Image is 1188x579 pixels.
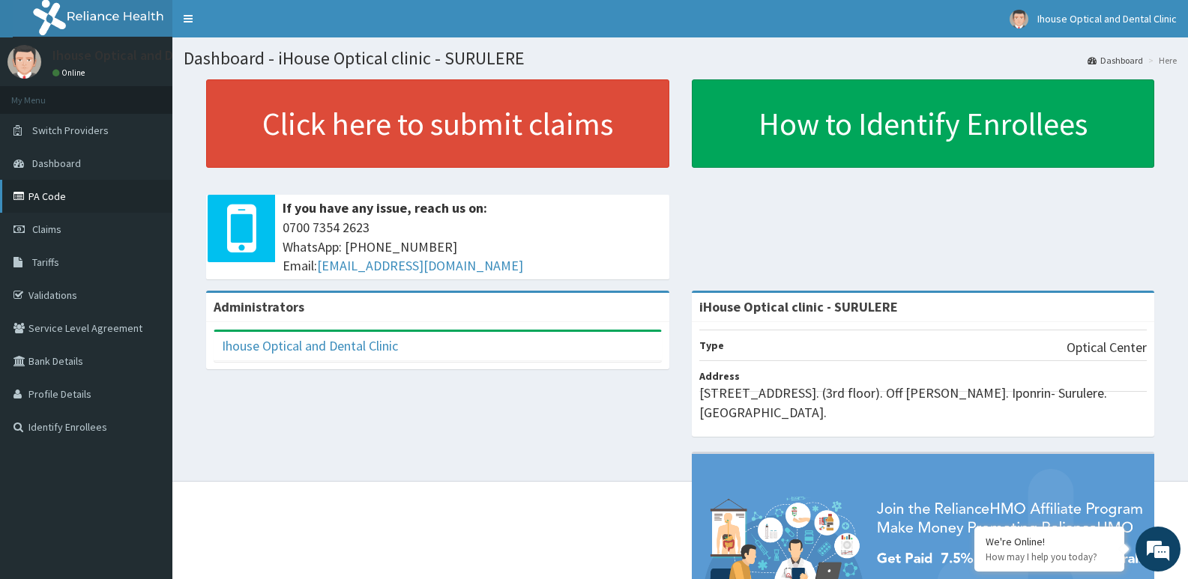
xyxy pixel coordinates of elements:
h1: Dashboard - iHouse Optical clinic - SURULERE [184,49,1177,68]
span: Tariffs [32,255,59,269]
strong: iHouse Optical clinic - SURULERE [699,298,898,315]
li: Here [1145,54,1177,67]
p: How may I help you today? [986,551,1113,563]
p: Ihouse Optical and Dental Clinic [52,49,239,62]
a: How to Identify Enrollees [692,79,1155,168]
a: Click here to submit claims [206,79,669,168]
b: If you have any issue, reach us on: [283,199,487,216]
a: Dashboard [1088,54,1143,67]
p: [STREET_ADDRESS]. (3rd floor). Off [PERSON_NAME]. Iponrin- Surulere. [GEOGRAPHIC_DATA]. [699,384,1148,422]
a: Online [52,67,88,78]
p: Optical Center [1067,338,1147,357]
b: Address [699,369,740,383]
span: Ihouse Optical and Dental Clinic [1037,12,1177,25]
b: Type [699,339,724,352]
a: Ihouse Optical and Dental Clinic [222,337,398,354]
img: User Image [7,45,41,79]
div: We're Online! [986,535,1113,548]
a: [EMAIL_ADDRESS][DOMAIN_NAME] [317,257,523,274]
span: 0700 7354 2623 WhatsApp: [PHONE_NUMBER] Email: [283,218,662,276]
b: Administrators [214,298,304,315]
span: Claims [32,222,61,236]
span: Switch Providers [32,124,109,137]
img: User Image [1010,10,1028,28]
span: Dashboard [32,157,81,170]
